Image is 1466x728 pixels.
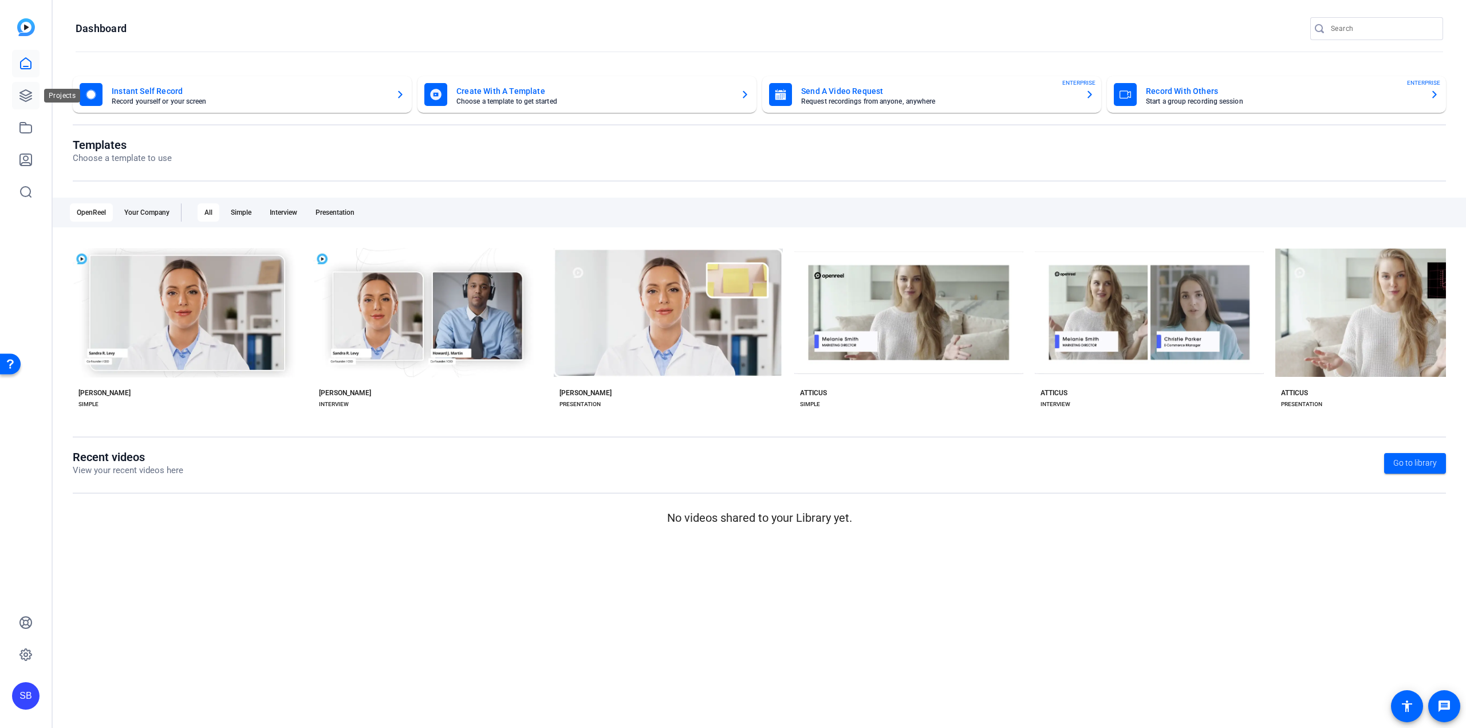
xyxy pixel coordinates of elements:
[112,98,387,105] mat-card-subtitle: Record yourself or your screen
[800,400,820,409] div: SIMPLE
[801,98,1076,105] mat-card-subtitle: Request recordings from anyone, anywhere
[198,203,219,222] div: All
[44,89,80,103] div: Projects
[1393,457,1437,469] span: Go to library
[456,84,731,98] mat-card-title: Create With A Template
[1041,400,1070,409] div: INTERVIEW
[309,203,361,222] div: Presentation
[70,203,113,222] div: OpenReel
[17,18,35,36] img: blue-gradient.svg
[263,203,304,222] div: Interview
[1384,453,1446,474] a: Go to library
[78,400,98,409] div: SIMPLE
[456,98,731,105] mat-card-subtitle: Choose a template to get started
[224,203,258,222] div: Simple
[801,84,1076,98] mat-card-title: Send A Video Request
[319,388,371,398] div: [PERSON_NAME]
[12,682,40,710] div: SB
[73,152,172,165] p: Choose a template to use
[1281,388,1308,398] div: ATTICUS
[117,203,176,222] div: Your Company
[73,76,412,113] button: Instant Self RecordRecord yourself or your screen
[1331,22,1434,36] input: Search
[762,76,1101,113] button: Send A Video RequestRequest recordings from anyone, anywhereENTERPRISE
[1281,400,1322,409] div: PRESENTATION
[73,464,183,477] p: View your recent videos here
[1437,699,1451,713] mat-icon: message
[1407,78,1440,87] span: ENTERPRISE
[417,76,756,113] button: Create With A TemplateChoose a template to get started
[1400,699,1414,713] mat-icon: accessibility
[1146,98,1421,105] mat-card-subtitle: Start a group recording session
[73,509,1446,526] p: No videos shared to your Library yet.
[559,388,612,398] div: [PERSON_NAME]
[559,400,601,409] div: PRESENTATION
[1146,84,1421,98] mat-card-title: Record With Others
[76,22,127,36] h1: Dashboard
[112,84,387,98] mat-card-title: Instant Self Record
[800,388,827,398] div: ATTICUS
[73,138,172,152] h1: Templates
[1062,78,1095,87] span: ENTERPRISE
[1041,388,1067,398] div: ATTICUS
[73,450,183,464] h1: Recent videos
[1107,76,1446,113] button: Record With OthersStart a group recording sessionENTERPRISE
[319,400,349,409] div: INTERVIEW
[78,388,131,398] div: [PERSON_NAME]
